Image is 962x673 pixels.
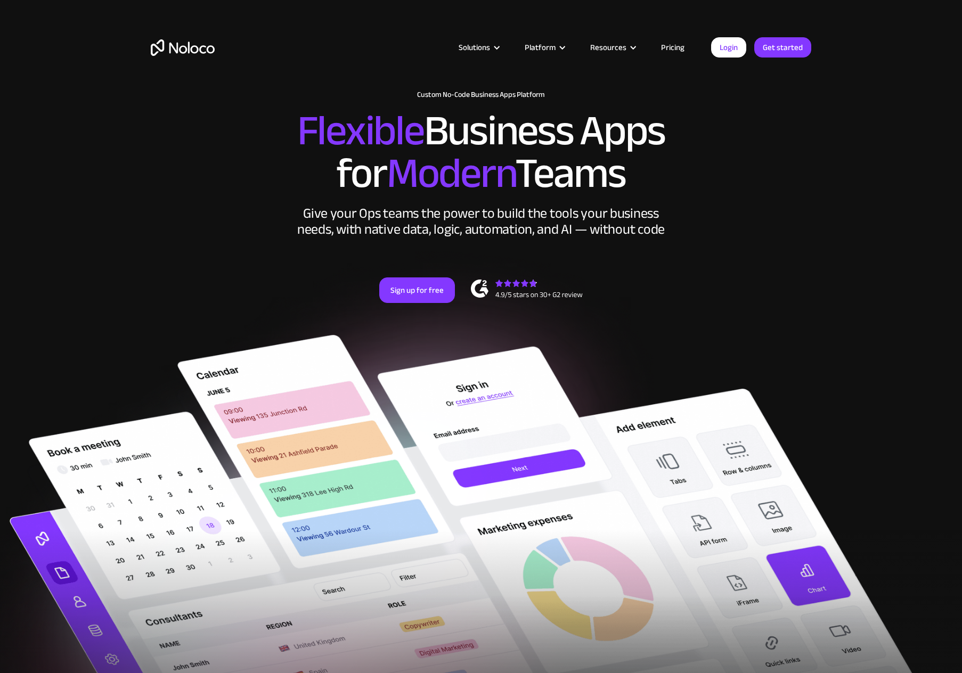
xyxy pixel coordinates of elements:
[577,40,648,54] div: Resources
[151,110,811,195] h2: Business Apps for Teams
[648,40,698,54] a: Pricing
[525,40,556,54] div: Platform
[151,39,215,56] a: home
[590,40,626,54] div: Resources
[445,40,511,54] div: Solutions
[711,37,746,58] a: Login
[459,40,490,54] div: Solutions
[295,206,667,237] div: Give your Ops teams the power to build the tools your business needs, with native data, logic, au...
[754,37,811,58] a: Get started
[297,91,424,170] span: Flexible
[379,277,455,303] a: Sign up for free
[511,40,577,54] div: Platform
[387,134,515,213] span: Modern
